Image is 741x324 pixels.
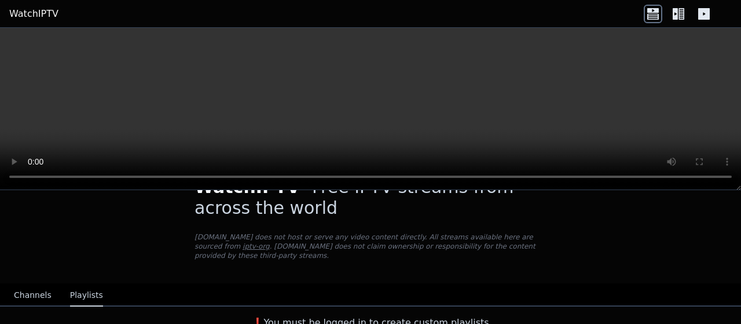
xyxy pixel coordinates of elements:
[9,7,58,21] a: WatchIPTV
[70,285,103,307] button: Playlists
[243,242,270,250] a: iptv-org
[195,177,546,219] h1: - Free IPTV streams from across the world
[14,285,52,307] button: Channels
[195,177,300,197] span: WatchIPTV
[195,232,546,260] p: [DOMAIN_NAME] does not host or serve any video content directly. All streams available here are s...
